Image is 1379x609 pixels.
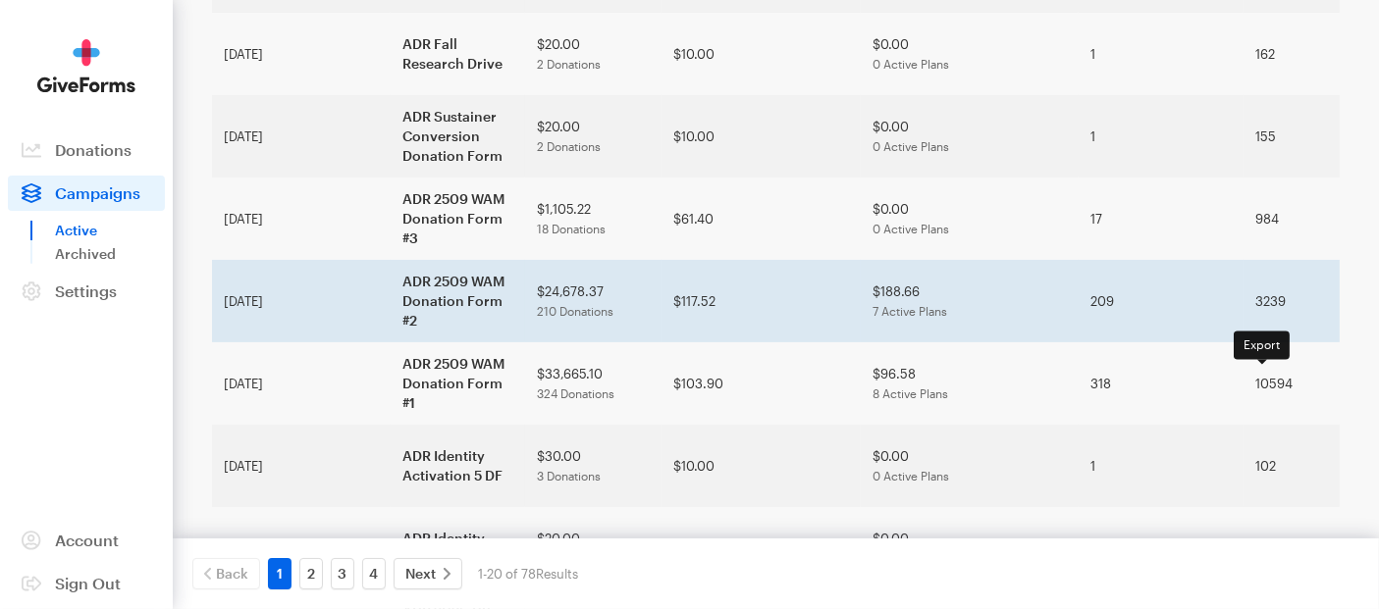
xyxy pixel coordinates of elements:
td: $20.00 [525,507,662,589]
td: 102 [1244,425,1369,507]
td: ADR 2509 WAM Donation Form #1 [391,342,525,425]
span: Sign Out [55,574,121,592]
td: ADR Identity Activation 5 DF [391,425,525,507]
td: ADR Identity Activation #1 [391,507,525,589]
td: 1 [1079,95,1244,178]
a: Archived [55,242,165,266]
td: ADR Sustainer Conversion Donation Form [391,95,525,178]
span: 0 Active Plans [873,469,949,482]
td: $0.00 [861,507,1079,589]
td: 162 [1244,13,1369,95]
span: Next [405,562,436,585]
td: $1,105.22 [525,178,662,260]
a: 3 [331,558,354,589]
span: Campaigns [55,183,140,202]
span: 2 Donations [537,139,601,153]
td: $61.40 [662,178,861,260]
td: $20.00 [525,95,662,178]
td: ADR Fall Research Drive [391,13,525,95]
a: Sign Out [8,566,165,601]
span: 8 Active Plans [873,386,948,400]
span: Account [55,531,119,549]
td: $33,665.10 [525,342,662,425]
a: Donations [8,132,165,168]
td: 1 [1079,13,1244,95]
td: $0.00 [861,425,1079,507]
td: [DATE] [212,178,391,260]
span: 0 Active Plans [873,57,949,71]
td: [DATE] [212,260,391,342]
span: 2 Donations [537,57,601,71]
td: 1 [1079,507,1244,589]
td: $0.00 [861,178,1079,260]
td: [DATE] [212,507,391,589]
span: 210 Donations [537,304,613,318]
td: 17 [1079,178,1244,260]
td: $0.00 [861,95,1079,178]
span: Donations [55,140,132,159]
td: $188.66 [861,260,1079,342]
td: $96.58 [861,342,1079,425]
a: Settings [8,274,165,309]
td: ADR 2509 WAM Donation Form #2 [391,260,525,342]
td: [DATE] [212,425,391,507]
td: $30.00 [525,425,662,507]
td: 984 [1244,178,1369,260]
span: 7 Active Plans [873,304,947,318]
span: Results [536,566,578,582]
td: 3239 [1244,260,1369,342]
td: $117.52 [662,260,861,342]
td: ADR 2509 WAM Donation Form #3 [391,178,525,260]
td: 10594 [1244,342,1369,425]
div: 1-20 of 78 [478,558,578,589]
span: 0 Active Plans [873,222,949,235]
td: $20.00 [525,13,662,95]
td: $10.00 [662,507,861,589]
span: 18 Donations [537,222,606,235]
td: $10.00 [662,425,861,507]
td: 1 [1079,425,1244,507]
td: [DATE] [212,95,391,178]
a: Campaigns [8,176,165,211]
a: Active [55,219,165,242]
td: $103.90 [662,342,861,425]
td: $24,678.37 [525,260,662,342]
a: Account [8,523,165,558]
a: 4 [362,558,386,589]
td: $0.00 [861,13,1079,95]
td: [DATE] [212,13,391,95]
span: 3 Donations [537,469,601,482]
td: 318 [1079,342,1244,425]
span: 324 Donations [537,386,614,400]
span: 0 Active Plans [873,139,949,153]
td: 155 [1244,95,1369,178]
td: $10.00 [662,13,861,95]
td: 124 [1244,507,1369,589]
td: 209 [1079,260,1244,342]
img: GiveForms [37,39,135,93]
a: 2 [299,558,323,589]
span: Settings [55,281,117,300]
td: $10.00 [662,95,861,178]
a: Next [394,558,462,589]
td: [DATE] [212,342,391,425]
